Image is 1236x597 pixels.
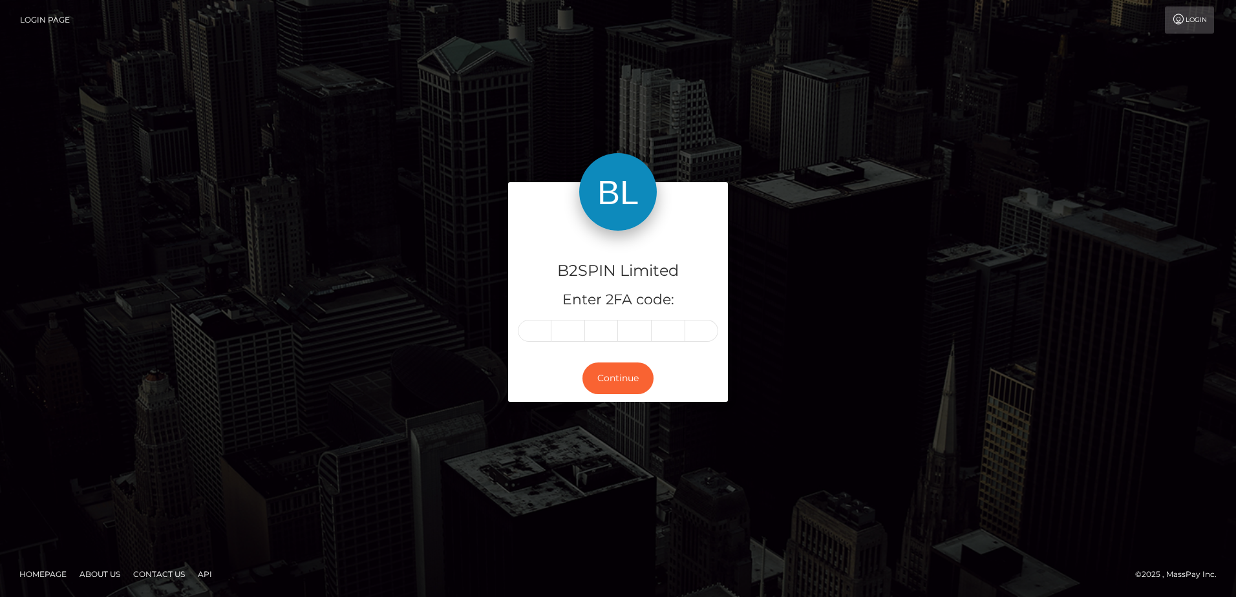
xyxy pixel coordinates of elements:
[128,564,190,584] a: Contact Us
[1135,567,1226,581] div: © 2025 , MassPay Inc.
[1165,6,1214,34] a: Login
[582,362,654,394] button: Continue
[74,564,125,584] a: About Us
[579,153,657,231] img: B2SPIN Limited
[14,564,72,584] a: Homepage
[193,564,217,584] a: API
[518,290,718,310] h5: Enter 2FA code:
[518,260,718,282] h4: B2SPIN Limited
[20,6,70,34] a: Login Page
